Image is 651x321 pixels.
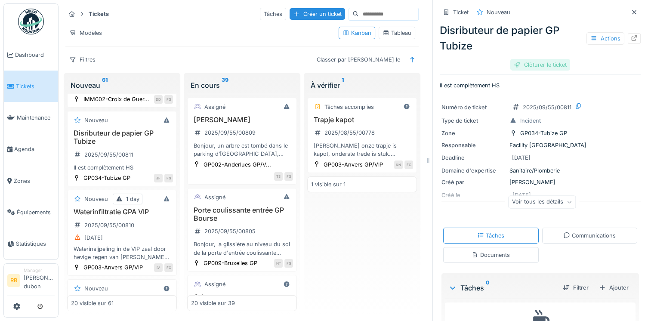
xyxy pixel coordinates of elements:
[342,80,344,90] sup: 1
[453,8,469,16] div: Ticket
[222,80,228,90] sup: 39
[24,267,55,294] li: [PERSON_NAME] dubon
[441,178,639,186] div: [PERSON_NAME]
[523,103,571,111] div: 2025/09/55/00811
[16,240,55,248] span: Statistiques
[7,267,55,296] a: RB Manager[PERSON_NAME] dubon
[71,129,173,145] h3: Disributeur de papier GP Tubize
[290,8,345,20] div: Créer un ticket
[4,197,58,228] a: Équipements
[164,263,173,272] div: FG
[191,299,235,307] div: 20 visible sur 39
[24,267,55,274] div: Manager
[84,234,103,242] div: [DATE]
[441,103,506,111] div: Numéro de ticket
[472,251,510,259] div: Documents
[17,208,55,216] span: Équipements
[441,178,506,186] div: Créé par
[191,80,293,90] div: En cours
[204,227,256,235] div: 2025/09/55/00805
[191,116,293,124] h3: [PERSON_NAME]
[383,29,411,37] div: Tableau
[324,103,374,111] div: Tâches accomplies
[83,174,130,182] div: GP034-Tubize GP
[71,164,173,172] div: Il est complètement HS
[595,282,632,293] div: Ajouter
[324,160,383,169] div: GP003-Anvers GP/VIP
[71,208,173,216] h3: Waterinfiltratie GPA VIP
[14,177,55,185] span: Zones
[164,174,173,182] div: FG
[260,8,286,20] div: Tâches
[448,283,556,293] div: Tâches
[18,9,44,34] img: Badge_color-CXgf-gQk.svg
[71,245,173,261] div: Waterinsijpeling in de VIP zaal door hevige regen van [PERSON_NAME] en door de werken aan de appa...
[84,284,108,293] div: Nouveau
[85,10,112,18] strong: Tickets
[441,141,639,149] div: Facility [GEOGRAPHIC_DATA]
[154,95,163,104] div: DD
[65,27,106,39] div: Modèles
[164,95,173,104] div: FG
[4,71,58,102] a: Tickets
[191,293,293,301] h3: Odeur
[126,195,139,203] div: 1 day
[311,142,413,158] div: [PERSON_NAME] onze trapje is kapot, onderste trede is stuk. Mogen wij a.u.b. een nieuwe trapje he...
[563,231,616,240] div: Communications
[83,95,149,103] div: IMM002-Croix de Guer...
[204,193,225,201] div: Assigné
[311,80,413,90] div: À vérifier
[4,39,58,71] a: Dashboard
[191,240,293,256] div: Bonjour, la glissière au niveau du sol de la porte d'entrée coulissante n'est plus la, ou a été c...
[311,116,413,124] h3: Trapje kapot
[477,231,504,240] div: Tâches
[204,259,257,267] div: GP009-Bruxelles GP
[313,53,404,66] div: Classer par [PERSON_NAME] le
[204,129,256,137] div: 2025/09/55/00809
[559,282,592,293] div: Filtrer
[508,196,576,208] div: Voir tous les détails
[204,160,271,169] div: GP002-Anderlues GP/V...
[84,221,134,229] div: 2025/09/55/00810
[441,117,506,125] div: Type de ticket
[441,154,506,162] div: Deadline
[191,142,293,158] div: Bonjour, un arbre est tombé dans le parking d’[GEOGRAPHIC_DATA], serait-il possible de l’évacuer?
[441,167,639,175] div: Sanitaire/Plomberie
[65,53,99,66] div: Filtres
[440,23,641,54] div: Disributeur de papier GP Tubize
[441,167,506,175] div: Domaine d'expertise
[510,59,570,71] div: Clôturer le ticket
[441,141,506,149] div: Responsable
[84,195,108,203] div: Nouveau
[586,32,624,45] div: Actions
[191,206,293,222] h3: Porte coulissante entrée GP Bourse
[16,82,55,90] span: Tickets
[71,299,114,307] div: 20 visible sur 61
[342,29,371,37] div: Kanban
[15,51,55,59] span: Dashboard
[274,172,283,181] div: TS
[520,129,567,137] div: GP034-Tubize GP
[520,117,541,125] div: Incident
[311,180,346,188] div: 1 visible sur 1
[154,263,163,272] div: IV
[394,160,403,169] div: KN
[7,274,20,287] li: RB
[4,133,58,165] a: Agenda
[102,80,108,90] sup: 61
[4,102,58,133] a: Maintenance
[83,263,143,272] div: GP003-Anvers GP/VIP
[284,259,293,268] div: FG
[487,8,510,16] div: Nouveau
[17,114,55,122] span: Maintenance
[204,280,225,288] div: Assigné
[486,283,490,293] sup: 0
[284,172,293,181] div: FG
[14,145,55,153] span: Agenda
[84,151,133,159] div: 2025/09/55/00811
[512,154,531,162] div: [DATE]
[274,259,283,268] div: NT
[324,129,375,137] div: 2025/08/55/00778
[154,174,163,182] div: JF
[404,160,413,169] div: FG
